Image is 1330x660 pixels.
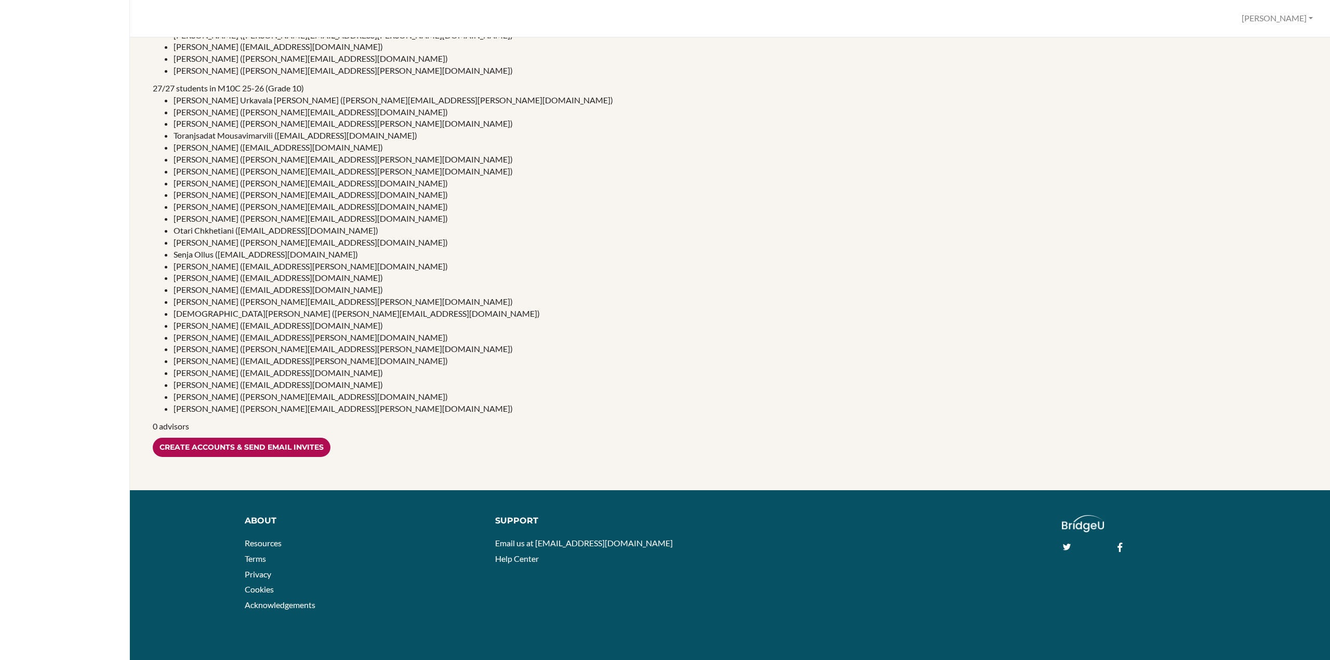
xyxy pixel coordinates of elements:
a: Acknowledgements [245,600,315,610]
button: [PERSON_NAME] [1237,9,1318,28]
li: [PERSON_NAME] ([PERSON_NAME][EMAIL_ADDRESS][PERSON_NAME][DOMAIN_NAME]) [174,403,1307,415]
li: [PERSON_NAME] ([PERSON_NAME][EMAIL_ADDRESS][PERSON_NAME][DOMAIN_NAME]) [174,343,1307,355]
li: [PERSON_NAME] ([PERSON_NAME][EMAIL_ADDRESS][DOMAIN_NAME]) [174,201,1307,213]
li: [DEMOGRAPHIC_DATA][PERSON_NAME] ([PERSON_NAME][EMAIL_ADDRESS][DOMAIN_NAME]) [174,308,1307,320]
li: [PERSON_NAME] ([EMAIL_ADDRESS][DOMAIN_NAME]) [174,142,1307,154]
a: Resources [245,538,282,548]
li: [PERSON_NAME] ([EMAIL_ADDRESS][PERSON_NAME][DOMAIN_NAME]) [174,332,1307,344]
li: [PERSON_NAME] ([PERSON_NAME][EMAIL_ADDRESS][PERSON_NAME][DOMAIN_NAME]) [174,65,1307,77]
img: logo_white@2x-f4f0deed5e89b7ecb1c2cc34c3e3d731f90f0f143d5ea2071677605dd97b5244.png [1062,515,1104,532]
li: [PERSON_NAME] Urkavala [PERSON_NAME] ([PERSON_NAME][EMAIL_ADDRESS][PERSON_NAME][DOMAIN_NAME]) [174,95,1307,106]
li: [PERSON_NAME] ([PERSON_NAME][EMAIL_ADDRESS][DOMAIN_NAME]) [174,213,1307,225]
li: Senja Ollus ([EMAIL_ADDRESS][DOMAIN_NAME]) [174,249,1307,261]
li: [PERSON_NAME] ([PERSON_NAME][EMAIL_ADDRESS][DOMAIN_NAME]) [174,53,1307,65]
input: Create accounts & send email invites [153,438,330,457]
li: Toranjsadat Mousavimarvili ([EMAIL_ADDRESS][DOMAIN_NAME]) [174,130,1307,142]
a: Cookies [245,584,274,594]
li: [PERSON_NAME] ([PERSON_NAME][EMAIL_ADDRESS][PERSON_NAME][DOMAIN_NAME]) [174,118,1307,130]
li: [PERSON_NAME] ([PERSON_NAME][EMAIL_ADDRESS][DOMAIN_NAME]) [174,106,1307,118]
li: [PERSON_NAME] ([EMAIL_ADDRESS][PERSON_NAME][DOMAIN_NAME]) [174,355,1307,367]
li: [PERSON_NAME] ([PERSON_NAME][EMAIL_ADDRESS][DOMAIN_NAME]) [174,237,1307,249]
p: 0 advisors [153,421,1307,433]
div: Support [495,515,719,527]
li: [PERSON_NAME] ([PERSON_NAME][EMAIL_ADDRESS][PERSON_NAME][DOMAIN_NAME]) [174,296,1307,308]
li: [PERSON_NAME] ([PERSON_NAME][EMAIL_ADDRESS][DOMAIN_NAME]) [174,178,1307,190]
li: [PERSON_NAME] ([EMAIL_ADDRESS][DOMAIN_NAME]) [174,41,1307,53]
li: [PERSON_NAME] ([PERSON_NAME][EMAIL_ADDRESS][PERSON_NAME][DOMAIN_NAME]) [174,154,1307,166]
li: [PERSON_NAME] ([EMAIL_ADDRESS][DOMAIN_NAME]) [174,367,1307,379]
a: Help Center [495,554,539,563]
li: [PERSON_NAME] ([EMAIL_ADDRESS][DOMAIN_NAME]) [174,320,1307,332]
div: About [245,515,480,527]
li: [PERSON_NAME] ([EMAIL_ADDRESS][DOMAIN_NAME]) [174,379,1307,391]
li: [PERSON_NAME] ([PERSON_NAME][EMAIL_ADDRESS][DOMAIN_NAME]) [174,391,1307,403]
li: Otari Chkhetiani ([EMAIL_ADDRESS][DOMAIN_NAME]) [174,225,1307,237]
li: [PERSON_NAME] ([PERSON_NAME][EMAIL_ADDRESS][DOMAIN_NAME]) [174,189,1307,201]
li: [PERSON_NAME] ([EMAIL_ADDRESS][DOMAIN_NAME]) [174,284,1307,296]
a: Email us at [EMAIL_ADDRESS][DOMAIN_NAME] [495,538,673,548]
li: [PERSON_NAME] ([EMAIL_ADDRESS][PERSON_NAME][DOMAIN_NAME]) [174,261,1307,273]
li: [PERSON_NAME] ([PERSON_NAME][EMAIL_ADDRESS][PERSON_NAME][DOMAIN_NAME]) [174,166,1307,178]
a: Terms [245,554,266,563]
a: Privacy [245,569,271,579]
li: [PERSON_NAME] ([EMAIL_ADDRESS][DOMAIN_NAME]) [174,272,1307,284]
